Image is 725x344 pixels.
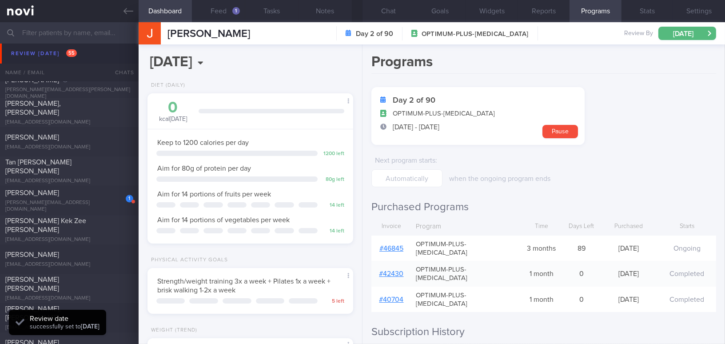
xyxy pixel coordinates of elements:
[371,53,716,74] h1: Programs
[157,165,251,172] span: Aim for 80g of protein per day
[5,134,59,141] span: [PERSON_NAME]
[416,292,515,308] span: OPTIMUM-PLUS-[MEDICAL_DATA]
[5,87,133,100] div: [PERSON_NAME][EMAIL_ADDRESS][PERSON_NAME][DOMAIN_NAME]
[5,100,61,116] span: [PERSON_NAME], [PERSON_NAME]
[393,109,495,118] span: OPTIMUM-PLUS-[MEDICAL_DATA]
[599,265,657,283] div: [DATE]
[232,7,240,15] div: 1
[658,240,716,257] div: Ongoing
[147,257,228,264] div: Physical Activity Goals
[411,218,519,236] div: Program
[449,174,594,183] p: when the ongoing program ends
[371,200,716,214] h2: Purchased Programs
[5,276,59,292] span: [PERSON_NAME] [PERSON_NAME]
[599,240,657,257] div: [DATE]
[519,218,564,235] div: Time
[5,68,59,84] span: [PERSON_NAME] [PERSON_NAME]
[322,151,344,157] div: 1200 left
[416,266,515,283] span: OPTIMUM-PLUS-[MEDICAL_DATA]
[157,139,249,146] span: Keep to 1200 calories per day
[371,218,411,235] div: Invoice
[599,218,657,235] div: Purchased
[147,82,185,89] div: Diet (Daily)
[5,46,59,53] span: [PERSON_NAME]
[519,265,564,283] div: 1 month
[379,270,404,277] a: #42430
[624,30,653,38] span: Review By
[393,96,435,105] strong: Day 2 of 90
[157,191,271,198] span: Aim for 14 portions of fruits per week
[356,29,393,38] strong: Day 2 of 90
[564,218,599,235] div: Days Left
[5,236,133,243] div: [EMAIL_ADDRESS][DOMAIN_NAME]
[5,295,133,302] div: [EMAIL_ADDRESS][DOMAIN_NAME]
[5,178,133,184] div: [EMAIL_ADDRESS][DOMAIN_NAME]
[5,144,133,151] div: [EMAIL_ADDRESS][DOMAIN_NAME]
[157,216,290,224] span: Aim for 14 portions of vegetables per week
[322,298,344,305] div: 5 left
[564,240,599,257] div: 89
[422,30,528,39] span: OPTIMUM-PLUS-[MEDICAL_DATA]
[5,261,133,268] div: [EMAIL_ADDRESS][DOMAIN_NAME]
[658,218,716,235] div: Starts
[5,251,59,258] span: [PERSON_NAME]
[5,324,133,331] div: [EMAIL_ADDRESS][DOMAIN_NAME]
[156,100,190,124] div: kcal [DATE]
[156,100,190,116] div: 0
[371,169,442,187] input: Automatically
[5,119,133,126] div: [EMAIL_ADDRESS][DOMAIN_NAME]
[658,291,716,308] div: Completed
[5,56,133,63] div: [EMAIL_ADDRESS][DOMAIN_NAME]
[126,195,133,202] div: 1
[126,51,133,59] div: 1
[519,291,564,308] div: 1 month
[322,228,344,235] div: 14 left
[30,314,100,323] div: Review date
[658,27,716,40] button: [DATE]
[393,123,439,132] span: [DATE] - [DATE]
[157,278,331,294] span: Strength/weight training 3x a week + Pilates 1x a week + brisk walking 1-2x a week
[147,327,197,334] div: Weight (Trend)
[375,156,439,165] label: Next program starts :
[5,200,133,213] div: [PERSON_NAME][EMAIL_ADDRESS][DOMAIN_NAME]
[564,291,599,308] div: 0
[564,265,599,283] div: 0
[519,240,564,257] div: 3 months
[379,245,403,252] a: #46845
[322,202,344,209] div: 14 left
[542,125,578,138] button: Pause
[5,189,59,196] span: [PERSON_NAME]
[167,28,250,39] span: [PERSON_NAME]
[416,240,515,257] span: OPTIMUM-PLUS-[MEDICAL_DATA]
[658,265,716,283] div: Completed
[5,217,86,233] span: [PERSON_NAME] Kek Zee [PERSON_NAME]
[599,291,657,308] div: [DATE]
[5,159,72,175] span: Tan [PERSON_NAME] [PERSON_NAME]
[371,325,716,339] h2: Subscription History
[379,296,404,303] a: #40704
[5,305,61,321] span: [PERSON_NAME], [PERSON_NAME]
[30,324,100,330] span: successfully set to
[81,324,100,330] strong: [DATE]
[322,176,344,183] div: 80 g left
